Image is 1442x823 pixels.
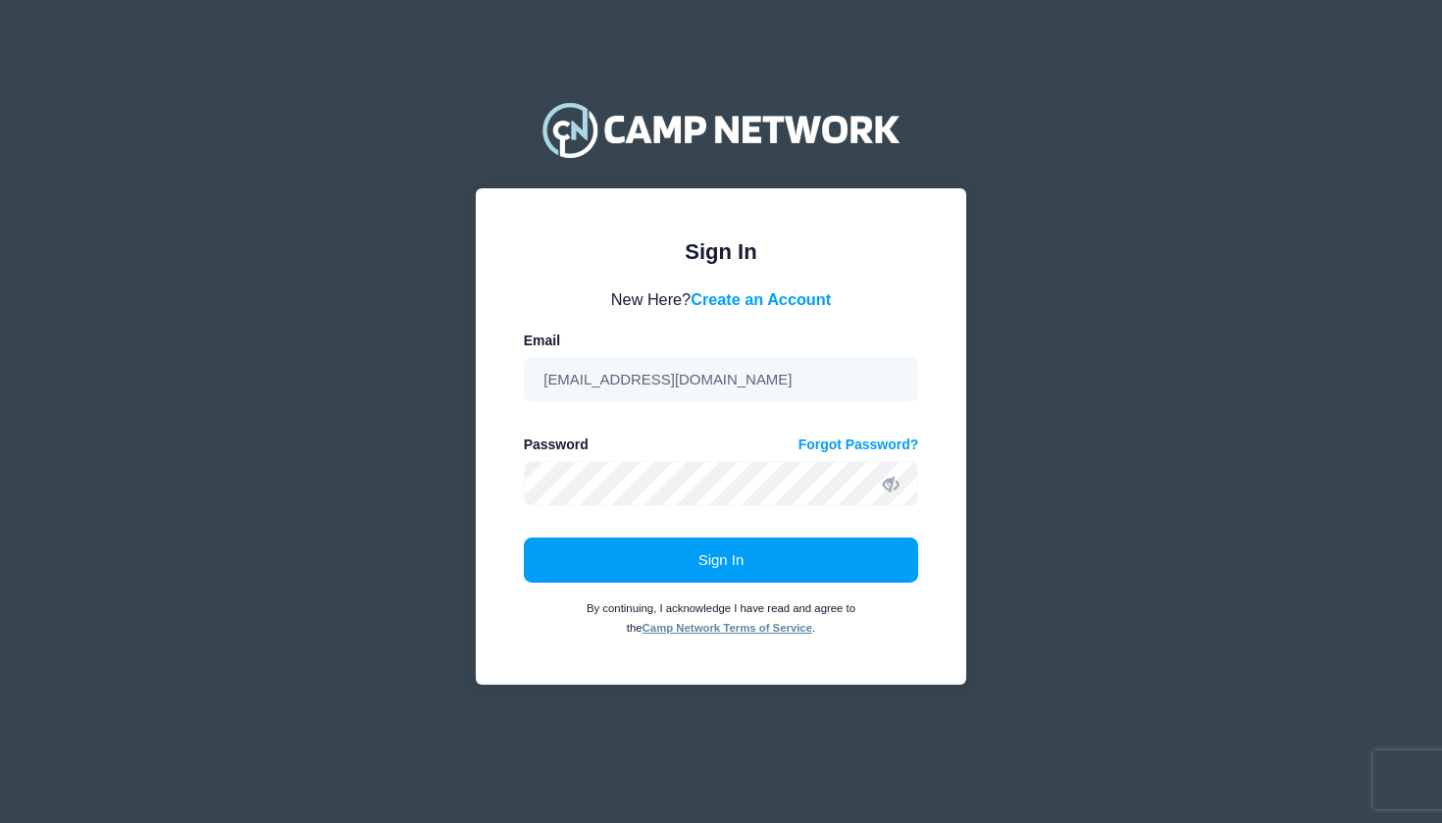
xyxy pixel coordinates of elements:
[643,622,812,634] a: Camp Network Terms of Service
[524,287,919,311] div: New Here?
[524,538,919,583] button: Sign In
[534,90,908,169] img: Camp Network
[524,235,919,268] div: Sign In
[524,331,560,351] label: Email
[524,435,589,455] label: Password
[798,435,919,455] a: Forgot Password?
[691,290,831,308] a: Create an Account
[587,602,855,634] small: By continuing, I acknowledge I have read and agree to the .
